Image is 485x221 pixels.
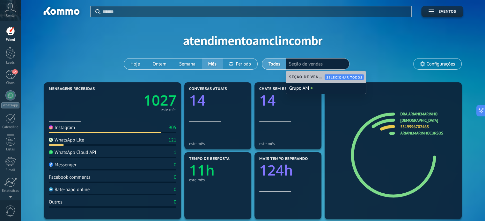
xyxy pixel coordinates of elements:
div: Messenger [49,162,77,168]
button: Eventos [421,6,463,17]
div: 121 [168,137,176,143]
div: Bate-papo online [49,187,90,193]
span: Tempo de resposta [189,157,230,161]
img: WhatsApp Cloud API [49,150,53,154]
div: 0 [174,187,176,193]
div: este mês [189,141,246,146]
div: E-mail [1,168,20,172]
img: WhatsApp Lite [49,138,53,142]
span: Selecionar todos [326,75,362,79]
div: Outros [49,199,62,205]
div: 1 [174,149,176,155]
text: 14 [189,91,205,110]
a: 5519996702463 [400,124,429,129]
a: 1027 [113,91,176,110]
span: Configurações [427,61,455,67]
img: Instagram [49,125,53,129]
div: 0 [174,174,176,180]
div: este mês [259,141,317,146]
span: Seção de vendas [289,75,327,79]
span: Mais tempo esperando [259,157,308,161]
button: Selecionar usuárioSeção de vendas [287,59,341,69]
button: Ontem [146,59,173,69]
div: Estatísticas [1,189,20,193]
button: Hoje [124,59,146,69]
span: Conta [6,14,15,18]
div: WhatsApp Cloud API [49,149,96,155]
a: [DEMOGRAPHIC_DATA] [400,118,438,123]
div: este mês [161,108,176,111]
div: 905 [168,125,176,131]
a: 124h [259,161,317,180]
span: Chats sem respostas [259,87,304,91]
div: Facebook comments [49,174,90,180]
button: Período [223,59,257,69]
text: 14 [259,91,276,110]
div: 0 [174,199,176,205]
div: WhatsApp [1,102,19,108]
div: 0 [174,162,176,168]
span: 14 [12,69,18,74]
text: 1027 [143,91,176,110]
text: 11h [189,161,215,180]
div: este mês [189,177,246,182]
button: Semana [173,59,202,69]
div: WhatsApp Lite [49,137,84,143]
div: Instagram [49,125,75,131]
div: Leads [1,61,20,65]
text: 124h [259,161,293,180]
div: Chats [1,81,20,85]
span: Conversas atuais [189,87,227,91]
img: Bate-papo online [49,187,53,191]
a: dra.arianemarinho [400,111,437,117]
button: Todos [262,59,287,69]
button: Mês [202,59,223,69]
span: Mensagens recebidas [49,87,95,91]
div: Painel [1,38,20,42]
div: Calendário [1,125,20,129]
span: Eventos [438,10,456,14]
div: Listas [1,148,20,152]
div: Grupo AM [286,83,366,94]
img: Messenger [49,162,53,167]
a: arianemarinhocursos [400,130,443,136]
